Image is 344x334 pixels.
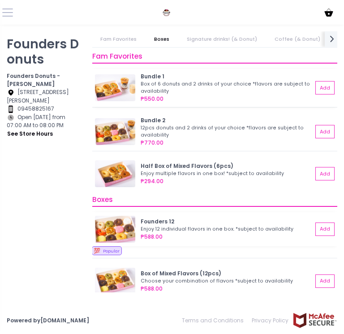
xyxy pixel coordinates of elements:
[92,195,113,204] span: Boxes
[141,285,313,293] div: ₱588.00
[7,129,53,138] button: see store hours
[7,105,81,113] div: 09458825167
[292,313,337,328] img: mcafee-secure
[146,31,177,47] a: Boxes
[182,313,248,329] a: Terms and Conditions
[92,51,142,61] span: Fam Favorites
[141,95,313,103] div: ₱550.00
[141,226,310,233] div: Enjoy 12 individual flavors in one box. *subject to availability
[7,72,60,88] b: Founders Donuts - [PERSON_NAME]
[179,31,265,47] a: Signature drinks! (& Donut)
[141,218,313,226] div: Founders 12
[141,81,310,95] div: Box of 6 donuts and 2 drinks of your choice *flavors are subject to availability
[315,274,335,288] button: Add
[267,31,328,47] a: Coffee (& Donut)
[315,167,335,180] button: Add
[141,233,313,241] div: ₱588.00
[141,170,310,177] div: Enjoy multiple flavors in one box! *subject to availability
[95,160,135,187] img: Half Box of Mixed Flavors (6pcs)
[141,73,313,81] div: Bundle 1
[141,116,313,124] div: Bundle 2
[95,268,135,295] img: Box of Mixed Flavors (12pcs)
[95,216,135,243] img: Founders 12
[95,74,135,101] img: Bundle 1
[141,177,313,185] div: ₱294.00
[315,223,335,236] button: Add
[315,81,335,94] button: Add
[95,118,135,145] img: Bundle 2
[7,88,81,105] div: [STREET_ADDRESS][PERSON_NAME]
[7,317,89,324] a: Powered by[DOMAIN_NAME]
[315,125,335,138] button: Add
[92,31,145,47] a: Fam Favorites
[141,270,313,278] div: Box of Mixed Flavors (12pcs)
[160,6,173,19] img: logo
[141,278,310,285] div: Choose your combination of flavors *subject to availability
[7,113,81,139] div: Open [DATE] from 07:00 AM to 08:00 PM
[94,247,100,254] span: 💯
[141,162,313,170] div: Half Box of Mixed Flavors (6pcs)
[7,37,81,67] p: Founders Donuts
[103,248,120,254] span: Popular
[141,124,310,139] div: 12pcs donuts and 2 drinks of your choice *flavors are subject to availability
[141,139,313,147] div: ₱770.00
[248,313,292,329] a: Privacy Policy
